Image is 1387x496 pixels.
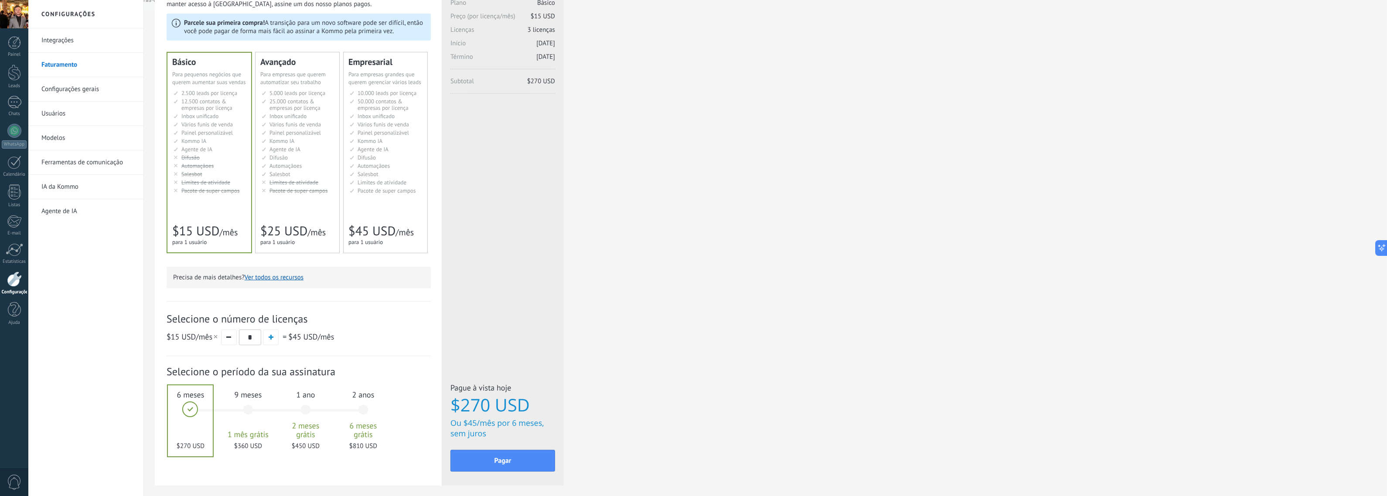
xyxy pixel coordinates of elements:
span: /mês [219,227,238,238]
span: Painel personalizável [181,129,233,136]
span: $270 USD [167,442,214,450]
span: Para empresas grandes que querem gerenciar vários leads [348,71,421,86]
li: Modelos [28,126,143,150]
span: 6 meses, [512,418,544,428]
span: Limites de atividade [358,179,406,186]
span: 3 licenças [528,26,555,34]
span: Pacote de super campos [181,187,240,194]
p: Precisa de mais detalhes? [173,273,424,282]
li: Agente de IA [28,199,143,223]
span: Ou [450,418,461,428]
span: Difusão [269,154,288,161]
span: 2 meses grátis [282,421,329,439]
span: Salesbot [269,170,290,178]
span: Agente de IA [269,146,300,153]
a: Ferramentas de comunicação [41,150,135,175]
li: Usuários [28,102,143,126]
li: Configurações gerais [28,77,143,102]
span: Agente de IA [181,146,212,153]
a: Usuários [41,102,135,126]
span: Preço (por licença/mês) [450,12,555,26]
span: Vários funis de venda [181,121,233,128]
span: 1 mês grátis [225,430,272,439]
a: IA da Kommo [41,175,135,199]
span: Salesbot [181,170,202,178]
span: Pacote de super campos [269,187,328,194]
div: Configurações [2,289,27,295]
span: Licenças [450,26,555,39]
span: /mês [167,332,219,342]
span: 6 meses [167,390,214,400]
span: /mês [307,227,326,238]
span: Limites de atividade [269,179,318,186]
span: Difusão [358,154,376,161]
span: Pacote de super campos [358,187,416,194]
div: Chats [2,111,27,117]
span: sem juros [450,428,486,439]
a: Configurações gerais [41,77,135,102]
span: $450 USD [282,442,329,450]
span: Painel personalizável [269,129,321,136]
span: $15 USD [172,223,219,239]
li: IA da Kommo [28,175,143,199]
span: $15 USD [167,332,196,342]
span: 1 ano [282,390,329,400]
div: [PERSON_NAME]: [DOMAIN_NAME] [23,23,125,30]
span: Automaçãoes [181,162,214,170]
div: Ajuda [2,320,27,326]
span: 25.000 contatos & empresas por licença [269,98,320,112]
a: Modelos [41,126,135,150]
span: Inbox unificado [269,112,307,120]
img: tab_keywords_by_traffic_grey.svg [92,51,99,58]
span: 2.500 leads por licença [181,89,237,97]
span: 12.500 contatos & empresas por licença [181,98,232,112]
span: Inbox unificado [181,112,218,120]
span: 50.000 contatos & empresas por licença [358,98,409,112]
li: Integrações [28,28,143,53]
span: Automaçãoes [358,162,390,170]
a: Faturamento [41,53,135,77]
div: Leads [2,83,27,89]
img: tab_domain_overview_orange.svg [36,51,43,58]
li: Ferramentas de comunicação [28,150,143,175]
span: $25 USD [260,223,307,239]
div: v 4.0.24 [24,14,43,21]
span: /mês [395,227,414,238]
span: Selecione o número de licenças [167,312,431,326]
div: Estatísticas [2,259,27,265]
button: Ver todos os recursos [245,273,303,282]
a: Integrações [41,28,135,53]
span: Vários funis de venda [358,121,409,128]
span: Término [450,53,555,66]
img: website_grey.svg [14,23,21,30]
span: Limites de atividade [181,179,230,186]
b: Parcele sua primeira compra! [184,19,265,27]
span: 5.000 leads por licença [269,89,325,97]
span: $45 USD [348,223,395,239]
div: Avançado [260,58,334,66]
span: Pagar [494,458,511,464]
span: Agente de IA [358,146,388,153]
img: logo_orange.svg [14,14,21,21]
span: Subtotal [450,77,555,91]
span: 9 meses [225,390,272,400]
span: $270 USD [527,77,555,85]
span: $45 USD [288,332,317,342]
span: /mês por [477,418,510,428]
span: $810 USD [340,442,387,450]
span: para 1 usuário [260,238,295,246]
span: /mês [288,332,334,342]
span: Vários funis de venda [269,121,321,128]
span: para 1 usuário [348,238,383,246]
div: Domínio [46,51,67,57]
div: E-mail [2,231,27,236]
span: Kommo IA [181,137,206,145]
span: Para pequenos negócios que querem aumentar suas vendas [172,71,246,86]
span: $15 USD [531,12,555,20]
span: = [283,332,286,342]
span: 2 anos [340,390,387,400]
div: WhatsApp [2,140,27,149]
div: Listas [2,202,27,208]
div: Calendário [2,172,27,177]
span: Para empresas que querem automatizar seu trabalho [260,71,326,86]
